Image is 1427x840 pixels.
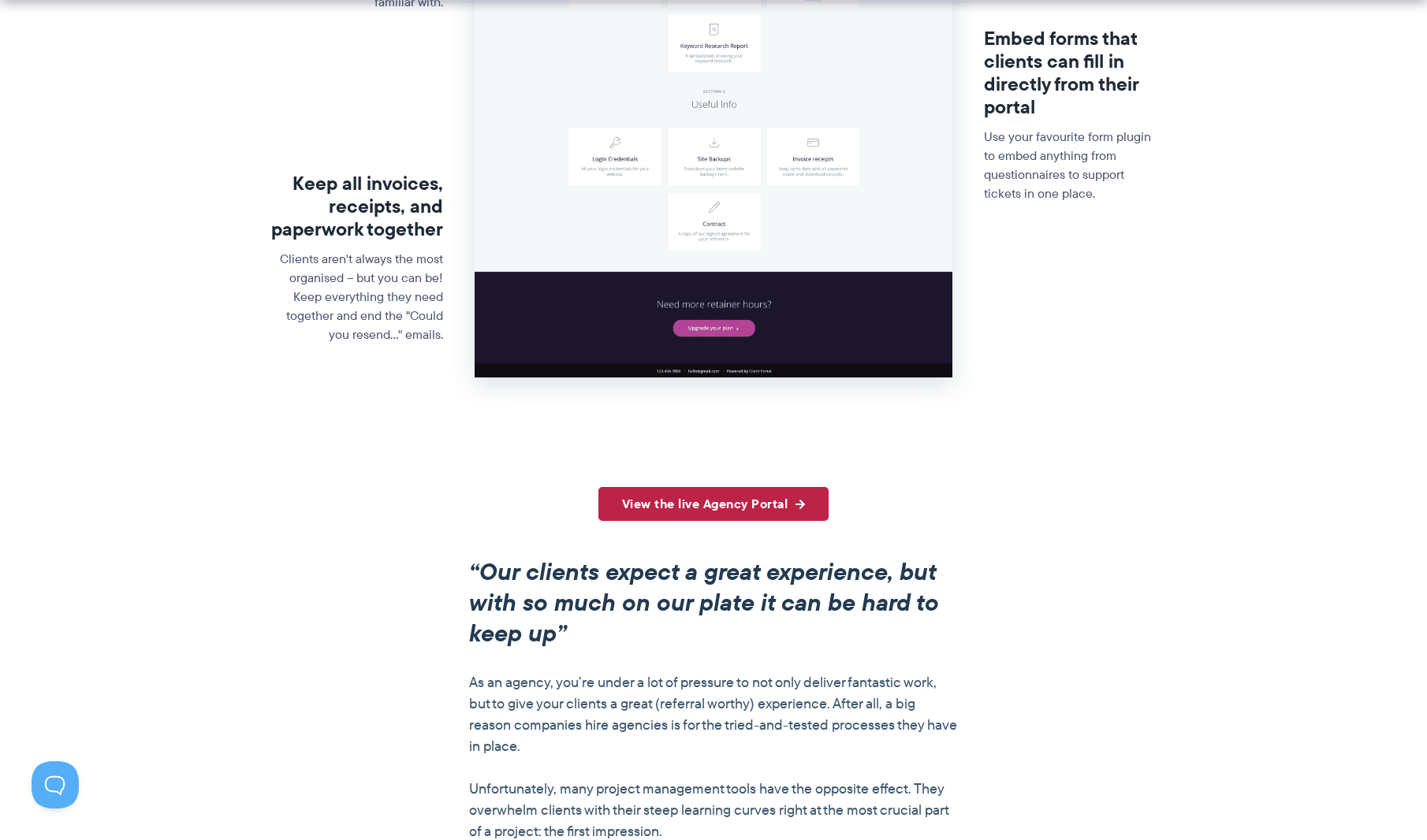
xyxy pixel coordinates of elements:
em: “Our clients expect a great experience, but with so much on our plate it can be hard to keep up” [469,554,939,651]
p: Clients aren't always the most organised – but you can be! Keep everything they need together and... [271,250,444,344]
h3: Keep all invoices, receipts, and paperwork together [271,173,444,240]
a: View the live Agency Portal [598,487,829,521]
iframe: Toggle Customer Support [32,761,79,808]
p: As an agency, you’re under a lot of pressure to not only deliver fantastic work, but to give your... [469,672,958,757]
h3: Embed forms that clients can fill in directly from their portal [984,28,1157,118]
p: Use your favourite form plugin to embed anything from questionnaires to support tickets in one pl... [984,128,1157,203]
